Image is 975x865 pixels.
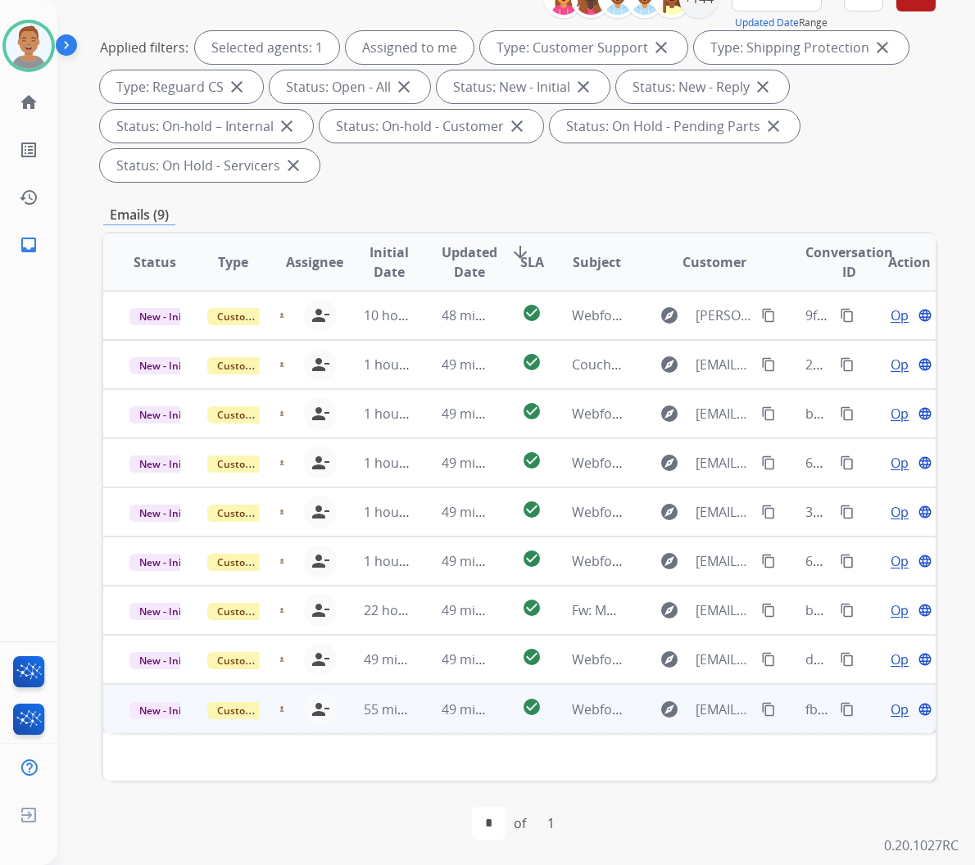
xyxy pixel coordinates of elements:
span: Subject [573,252,621,272]
mat-icon: person_remove [311,355,330,374]
mat-icon: content_copy [761,357,776,372]
p: Emails (9) [103,205,175,225]
div: Selected agents: 1 [195,31,339,64]
button: Updated Date [735,16,799,29]
mat-icon: explore [660,700,679,719]
div: Status: New - Reply [616,70,789,103]
span: Open [891,551,924,571]
mat-icon: content_copy [840,406,855,421]
span: 49 minutes ago [442,454,537,472]
span: [EMAIL_ADDRESS][DOMAIN_NAME] [696,355,753,374]
span: New - Initial [129,406,206,423]
span: Open [891,453,924,473]
span: 49 minutes ago [442,700,537,718]
span: Assignee [286,252,343,272]
div: Type: Customer Support [480,31,687,64]
mat-icon: language [918,702,932,717]
mat-icon: person_remove [311,306,330,325]
span: [EMAIL_ADDRESS][DOMAIN_NAME] [696,404,753,423]
span: [PERSON_NAME][EMAIL_ADDRESS][PERSON_NAME][DOMAIN_NAME] [696,306,753,325]
div: Assigned to me [346,31,474,64]
span: Customer Support [207,357,314,374]
mat-icon: person_remove [311,551,330,571]
mat-icon: person_remove [311,700,330,719]
mat-icon: history [19,188,39,207]
p: 0.20.1027RC [884,836,959,855]
mat-icon: language [918,505,932,519]
div: Type: Shipping Protection [694,31,909,64]
mat-icon: language [918,455,932,470]
span: Webform from [EMAIL_ADDRESS][DOMAIN_NAME] on [DATE] [572,503,943,521]
mat-icon: content_copy [761,554,776,568]
span: Customer Support [207,455,314,473]
div: Type: Reguard CS [100,70,263,103]
mat-icon: person_remove [311,600,330,620]
mat-icon: content_copy [840,357,855,372]
mat-icon: close [283,156,303,175]
img: agent-avatar [279,559,284,564]
span: 1 hour ago [364,405,431,423]
img: agent-avatar [279,657,284,663]
span: Open [891,502,924,522]
span: Customer Support [207,505,314,522]
span: Customer Support [207,603,314,620]
span: New - Initial [129,357,206,374]
img: agent-avatar [279,706,284,712]
mat-icon: check_circle [522,647,542,667]
span: Open [891,306,924,325]
mat-icon: content_copy [840,308,855,323]
div: Status: On-hold - Customer [320,110,543,143]
span: Range [735,16,828,29]
span: 10 hours ago [364,306,445,324]
span: [EMAIL_ADDRESS][DOMAIN_NAME] [696,551,753,571]
mat-icon: language [918,603,932,618]
mat-icon: content_copy [761,455,776,470]
span: Customer Support [207,406,314,423]
span: 1 hour ago [364,356,431,374]
mat-icon: person_remove [311,650,330,669]
mat-icon: check_circle [522,598,542,618]
span: 1 hour ago [364,454,431,472]
span: Webform from [EMAIL_ADDRESS][DOMAIN_NAME] on [DATE] [572,405,943,423]
mat-icon: explore [660,355,679,374]
span: Customer [682,252,746,272]
div: 1 [534,807,568,840]
span: Customer Support [207,702,314,719]
span: 49 minutes ago [442,552,537,570]
img: agent-avatar [279,362,284,368]
mat-icon: explore [660,600,679,620]
span: Webform from [EMAIL_ADDRESS][DOMAIN_NAME] on [DATE] [572,650,943,668]
div: Status: On Hold - Pending Parts [550,110,800,143]
span: 49 minutes ago [442,503,537,521]
mat-icon: content_copy [840,603,855,618]
span: [EMAIL_ADDRESS][DOMAIN_NAME] [696,700,753,719]
img: agent-avatar [279,608,284,614]
div: Status: Open - All [270,70,430,103]
mat-icon: explore [660,502,679,522]
mat-icon: close [651,38,671,57]
span: Open [891,600,924,620]
span: [EMAIL_ADDRESS][DOMAIN_NAME] [696,600,753,620]
span: New - Initial [129,505,206,522]
span: Status [134,252,176,272]
mat-icon: explore [660,551,679,571]
mat-icon: language [918,652,932,667]
mat-icon: close [753,77,773,97]
span: Customer Support [207,652,314,669]
mat-icon: content_copy [840,554,855,568]
mat-icon: content_copy [761,652,776,667]
img: agent-avatar [279,460,284,466]
span: Webform from [EMAIL_ADDRESS][DOMAIN_NAME] on [DATE] [572,454,943,472]
span: 1 hour ago [364,503,431,521]
span: 49 minutes ago [442,650,537,668]
mat-icon: content_copy [761,406,776,421]
mat-icon: content_copy [761,308,776,323]
mat-icon: close [394,77,414,97]
mat-icon: explore [660,453,679,473]
mat-icon: language [918,308,932,323]
mat-icon: language [918,357,932,372]
span: 49 minutes ago [364,650,459,668]
mat-icon: close [764,116,783,136]
span: 1 hour ago [364,552,431,570]
mat-icon: content_copy [840,455,855,470]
